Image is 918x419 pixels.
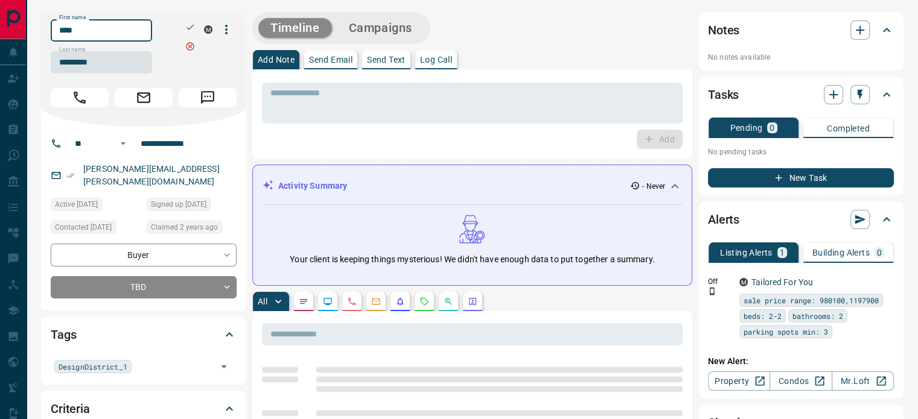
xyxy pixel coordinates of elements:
svg: Emails [371,297,381,306]
span: parking spots min: 3 [744,326,828,338]
a: Condos [770,371,832,391]
h2: Notes [708,20,739,40]
h2: Alerts [708,210,739,229]
p: 0 [877,248,882,257]
svg: Requests [419,297,429,306]
p: No notes available [708,52,894,63]
svg: Agent Actions [468,297,477,306]
p: 1 [780,248,785,257]
svg: Listing Alerts [395,297,405,306]
span: Claimed 2 years ago [151,221,218,233]
p: No pending tasks [708,143,894,161]
button: Open [215,358,232,375]
a: Mr.Loft [832,371,894,391]
p: 0 [770,124,774,132]
span: bathrooms: 2 [792,310,843,322]
span: beds: 2-2 [744,310,782,322]
h2: Tags [51,325,76,344]
svg: Calls [347,297,357,306]
p: All [258,297,267,306]
svg: Lead Browsing Activity [323,297,333,306]
span: Active [DATE] [55,198,98,210]
p: Your client is keeping things mysterious! We didn't have enough data to put together a summary. [290,253,654,266]
div: Tags [51,320,237,349]
label: Last name [59,46,86,54]
p: Log Call [420,55,452,64]
span: Contacted [DATE] [55,221,112,233]
p: Off [708,276,732,287]
span: Signed up [DATE] [151,198,206,210]
svg: Push Notification Only [708,287,716,295]
div: Thu Sep 15 2022 [51,198,141,215]
svg: Opportunities [444,297,453,306]
span: Email [115,88,173,107]
button: Campaigns [337,18,424,38]
div: Activity Summary- Never [263,175,682,197]
p: Building Alerts [812,248,870,257]
button: New Task [708,168,894,187]
div: Sat Sep 17 2022 [51,221,141,238]
span: Call [51,88,109,107]
a: Tailored For You [751,277,813,287]
div: mrloft.ca [739,278,748,286]
p: - Never [642,181,665,192]
span: sale price range: 980100,1197900 [744,294,879,306]
button: Open [116,136,130,151]
button: Timeline [258,18,332,38]
div: Tasks [708,80,894,109]
div: Alerts [708,205,894,234]
label: First name [59,14,86,22]
div: TBD [51,276,237,298]
svg: Email Verified [66,171,75,180]
div: Buyer [51,244,237,266]
div: mrloft.ca [204,25,212,34]
div: Fri Sep 16 2022 [147,221,237,238]
span: Message [179,88,237,107]
p: Send Email [309,55,352,64]
a: Property [708,371,770,391]
p: Completed [827,124,870,133]
p: Add Note [258,55,295,64]
p: Send Text [367,55,406,64]
h2: Tasks [708,85,739,104]
p: Activity Summary [278,180,347,192]
span: DesignDistrict_1 [59,361,127,373]
p: Listing Alerts [720,248,773,257]
a: [PERSON_NAME][EMAIL_ADDRESS][PERSON_NAME][DOMAIN_NAME] [83,164,220,186]
p: New Alert: [708,355,894,368]
h2: Criteria [51,399,90,418]
div: Thu Sep 15 2022 [147,198,237,215]
p: Pending [730,124,762,132]
svg: Notes [299,297,308,306]
div: Notes [708,16,894,45]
